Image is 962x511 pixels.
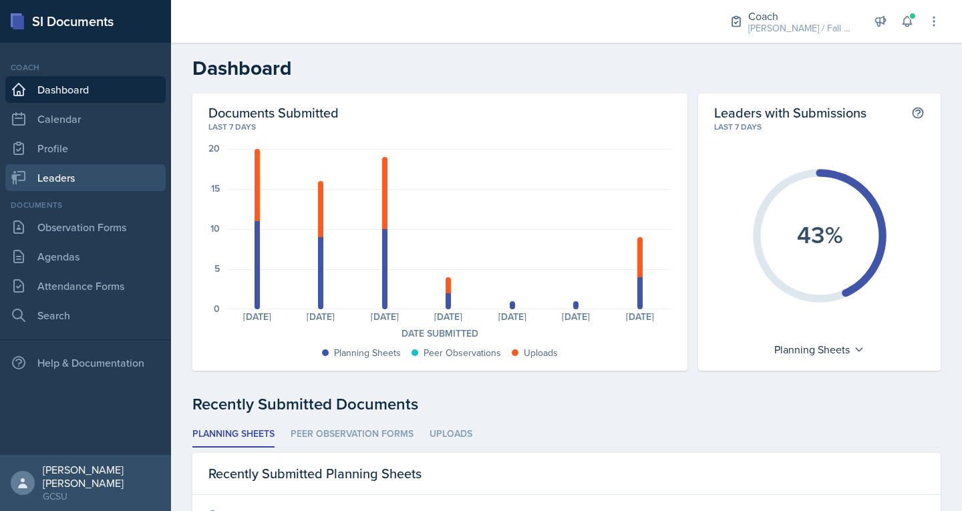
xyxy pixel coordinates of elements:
div: Uploads [524,346,558,360]
div: [DATE] [289,312,352,321]
h2: Dashboard [192,56,941,80]
li: Planning Sheets [192,421,275,448]
div: [DATE] [225,312,289,321]
li: Uploads [430,421,472,448]
div: 20 [208,144,220,153]
div: Recently Submitted Planning Sheets [192,453,941,495]
div: Peer Observations [424,346,501,360]
a: Profile [5,135,166,162]
div: [PERSON_NAME] [PERSON_NAME] [43,463,160,490]
text: 43% [796,217,842,252]
div: [DATE] [353,312,416,321]
div: 5 [214,264,220,273]
a: Observation Forms [5,214,166,240]
a: Agendas [5,243,166,270]
div: Last 7 days [208,121,671,133]
div: [DATE] [544,312,607,321]
div: Coach [748,8,855,24]
div: Coach [5,61,166,73]
a: Calendar [5,106,166,132]
div: [DATE] [608,312,671,321]
div: Recently Submitted Documents [192,392,941,416]
div: [DATE] [416,312,480,321]
a: Search [5,302,166,329]
div: Planning Sheets [334,346,401,360]
div: 0 [214,304,220,313]
a: Attendance Forms [5,273,166,299]
li: Peer Observation Forms [291,421,414,448]
div: GCSU [43,490,160,503]
div: 10 [210,224,220,233]
div: Planning Sheets [768,339,871,360]
div: Last 7 days [714,121,925,133]
div: [DATE] [480,312,544,321]
div: Date Submitted [208,327,671,341]
a: Leaders [5,164,166,191]
div: Documents [5,199,166,211]
a: Dashboard [5,76,166,103]
h2: Leaders with Submissions [714,104,866,121]
div: [PERSON_NAME] / Fall 2025 [748,21,855,35]
h2: Documents Submitted [208,104,671,121]
div: Help & Documentation [5,349,166,376]
div: 15 [211,184,220,193]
